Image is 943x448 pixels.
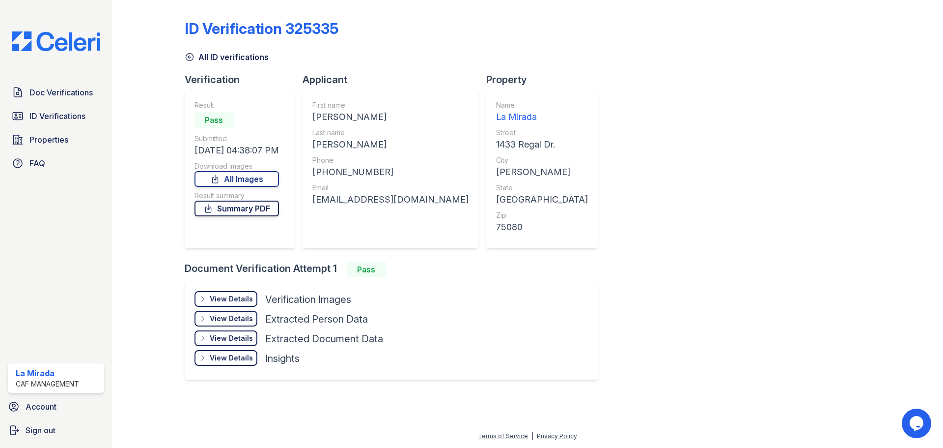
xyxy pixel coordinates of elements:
div: [DATE] 04:38:07 PM [194,144,279,157]
div: View Details [210,314,253,324]
div: Extracted Person Data [265,312,368,326]
a: Summary PDF [194,201,279,216]
a: Properties [8,130,104,149]
iframe: chat widget [902,409,933,438]
div: Applicant [303,73,486,87]
div: Extracted Document Data [265,332,383,346]
div: View Details [210,353,253,363]
span: Account [26,401,56,413]
div: [EMAIL_ADDRESS][DOMAIN_NAME] [312,193,469,207]
div: 75080 [496,220,588,234]
div: La Mirada [16,367,79,379]
span: Doc Verifications [29,87,93,98]
div: 1433 Regal Dr. [496,138,588,151]
div: Submitted [194,134,279,144]
div: Verification Images [265,293,351,306]
span: Sign out [26,424,55,436]
div: Pass [347,262,386,277]
div: [PERSON_NAME] [312,138,469,151]
div: [GEOGRAPHIC_DATA] [496,193,588,207]
a: Privacy Policy [537,432,577,440]
div: CAF Management [16,379,79,389]
div: Phone [312,155,469,165]
div: First name [312,100,469,110]
div: [PERSON_NAME] [496,165,588,179]
span: FAQ [29,157,45,169]
div: Property [486,73,606,87]
div: Insights [265,352,300,365]
div: Name [496,100,588,110]
span: ID Verifications [29,110,85,122]
a: Name La Mirada [496,100,588,124]
div: Result summary [194,191,279,201]
div: Last name [312,128,469,138]
div: Result [194,100,279,110]
div: View Details [210,333,253,343]
img: CE_Logo_Blue-a8612792a0a2168367f1c8372b55b34899dd931a85d93a1a3d3e32e68fde9ad4.png [4,31,108,51]
div: La Mirada [496,110,588,124]
a: Terms of Service [478,432,528,440]
div: Document Verification Attempt 1 [185,262,606,277]
div: [PHONE_NUMBER] [312,165,469,179]
span: Properties [29,134,68,146]
a: FAQ [8,153,104,173]
div: Pass [194,112,234,128]
a: Doc Verifications [8,83,104,102]
div: Verification [185,73,303,87]
div: Street [496,128,588,138]
div: Download Images [194,161,279,171]
div: ID Verification 325335 [185,20,338,37]
div: [PERSON_NAME] [312,110,469,124]
a: ID Verifications [8,106,104,126]
a: Account [4,397,108,417]
a: All Images [194,171,279,187]
a: Sign out [4,420,108,440]
a: All ID verifications [185,51,269,63]
div: City [496,155,588,165]
div: Zip [496,210,588,220]
div: Email [312,183,469,193]
div: State [496,183,588,193]
div: View Details [210,294,253,304]
div: | [531,432,533,440]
